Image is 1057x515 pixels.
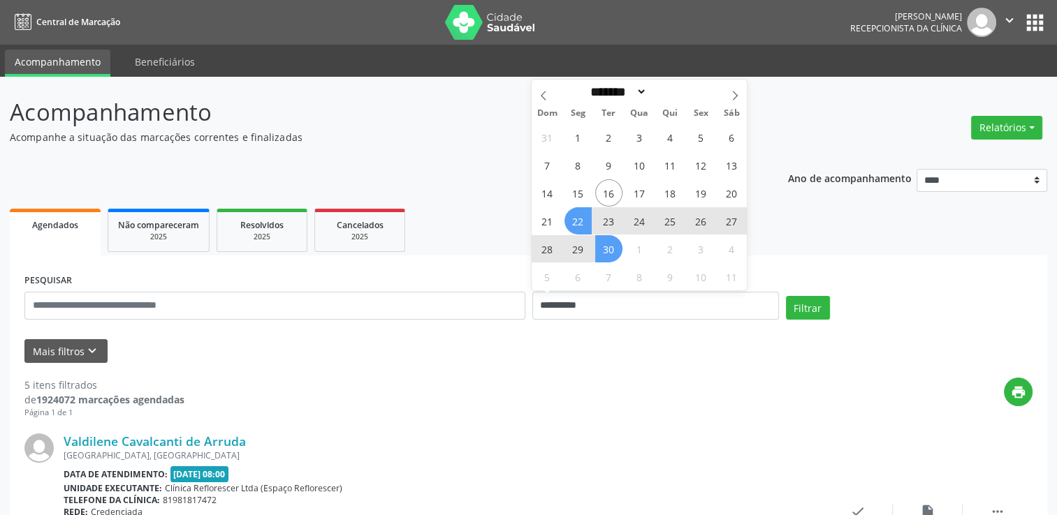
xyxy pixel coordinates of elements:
span: Ter [593,109,624,118]
a: Beneficiários [125,50,205,74]
span: Qua [624,109,655,118]
span: Setembro 2, 2025 [595,124,622,151]
select: Month [586,84,648,99]
span: Seg [562,109,593,118]
span: Setembro 16, 2025 [595,179,622,207]
label: PESQUISAR [24,270,72,292]
div: 2025 [227,232,297,242]
span: 81981817472 [163,494,217,506]
p: Acompanhe a situação das marcações correntes e finalizadas [10,130,736,144]
span: Sex [685,109,716,118]
span: Setembro 21, 2025 [534,207,561,234]
b: Unidade executante: [64,482,162,494]
div: [PERSON_NAME] [850,10,962,22]
input: Year [647,84,693,99]
span: Setembro 19, 2025 [687,179,715,207]
span: Setembro 27, 2025 [718,207,745,234]
span: Clínica Reflorescer Ltda (Espaço Reflorescer) [165,482,342,494]
span: Setembro 26, 2025 [687,207,715,234]
span: Setembro 11, 2025 [657,151,684,179]
div: [GEOGRAPHIC_DATA], [GEOGRAPHIC_DATA] [64,449,823,461]
span: Outubro 4, 2025 [718,235,745,262]
img: img [967,8,996,37]
span: Setembro 9, 2025 [595,151,622,179]
span: Outubro 8, 2025 [626,263,653,290]
span: Setembro 23, 2025 [595,207,622,234]
span: Central de Marcação [36,16,120,28]
div: de [24,392,184,407]
span: Setembro 17, 2025 [626,179,653,207]
span: Setembro 18, 2025 [657,179,684,207]
div: Página 1 de 1 [24,407,184,419]
p: Ano de acompanhamento [788,169,912,186]
button: Relatórios [971,116,1042,140]
span: Não compareceram [118,219,199,231]
a: Valdilene Cavalcanti de Arruda [64,433,246,449]
div: 2025 [325,232,395,242]
p: Acompanhamento [10,95,736,130]
button: Filtrar [786,296,830,320]
span: Outubro 9, 2025 [657,263,684,290]
span: Outubro 3, 2025 [687,235,715,262]
span: Outubro 5, 2025 [534,263,561,290]
span: Outubro 7, 2025 [595,263,622,290]
div: 2025 [118,232,199,242]
span: Setembro 3, 2025 [626,124,653,151]
b: Telefone da clínica: [64,494,160,506]
button:  [996,8,1023,37]
button: print [1004,378,1033,406]
span: Setembro 12, 2025 [687,151,715,179]
i:  [1002,13,1017,28]
i: print [1011,385,1026,400]
span: Setembro 14, 2025 [534,179,561,207]
span: Setembro 22, 2025 [564,207,592,234]
span: Recepcionista da clínica [850,22,962,34]
span: Setembro 24, 2025 [626,207,653,234]
strong: 1924072 marcações agendadas [36,393,184,406]
span: Sáb [716,109,747,118]
span: Outubro 6, 2025 [564,263,592,290]
a: Acompanhamento [5,50,110,77]
span: Agendados [32,219,78,231]
span: Resolvidos [240,219,284,231]
div: 5 itens filtrados [24,378,184,392]
span: Agosto 31, 2025 [534,124,561,151]
span: Setembro 6, 2025 [718,124,745,151]
button: Mais filtroskeyboard_arrow_down [24,339,108,364]
span: Setembro 25, 2025 [657,207,684,234]
span: Outubro 1, 2025 [626,235,653,262]
span: Setembro 10, 2025 [626,151,653,179]
span: Setembro 28, 2025 [534,235,561,262]
span: Setembro 8, 2025 [564,151,592,179]
img: img [24,433,54,463]
span: Dom [532,109,562,118]
span: Setembro 30, 2025 [595,235,622,262]
span: Setembro 1, 2025 [564,124,592,151]
span: Outubro 2, 2025 [657,235,684,262]
span: Setembro 4, 2025 [657,124,684,151]
span: [DATE] 08:00 [170,466,229,482]
b: Data de atendimento: [64,468,168,480]
span: Outubro 11, 2025 [718,263,745,290]
span: Outubro 10, 2025 [687,263,715,290]
span: Setembro 13, 2025 [718,151,745,179]
span: Setembro 29, 2025 [564,235,592,262]
span: Setembro 15, 2025 [564,179,592,207]
span: Setembro 7, 2025 [534,151,561,179]
span: Qui [655,109,685,118]
button: apps [1023,10,1047,35]
span: Setembro 5, 2025 [687,124,715,151]
span: Setembro 20, 2025 [718,179,745,207]
i: keyboard_arrow_down [85,343,100,359]
a: Central de Marcação [10,10,120,33]
span: Cancelados [337,219,384,231]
